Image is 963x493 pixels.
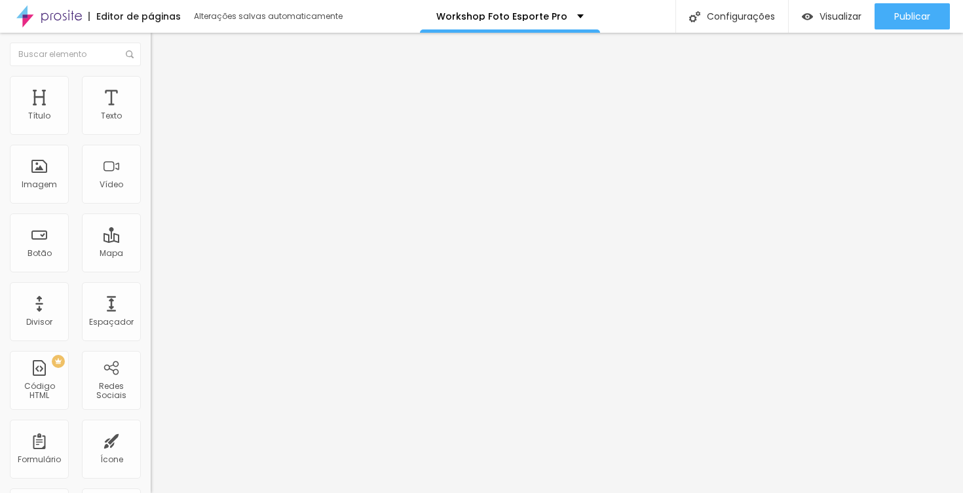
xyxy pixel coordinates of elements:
[894,11,930,22] span: Publicar
[101,111,122,120] div: Texto
[28,111,50,120] div: Título
[689,11,700,22] img: Icone
[802,11,813,22] img: view-1.svg
[85,382,137,401] div: Redes Sociais
[88,12,181,21] div: Editor de páginas
[436,12,567,21] p: Workshop Foto Esporte Pro
[100,455,123,464] div: Ícone
[13,382,65,401] div: Código HTML
[18,455,61,464] div: Formulário
[22,180,57,189] div: Imagem
[126,50,134,58] img: Icone
[820,11,861,22] span: Visualizar
[194,12,345,20] div: Alterações salvas automaticamente
[100,249,123,258] div: Mapa
[26,318,52,327] div: Divisor
[100,180,123,189] div: Vídeo
[151,33,963,493] iframe: Editor
[875,3,950,29] button: Publicar
[28,249,52,258] div: Botão
[10,43,141,66] input: Buscar elemento
[789,3,875,29] button: Visualizar
[89,318,134,327] div: Espaçador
